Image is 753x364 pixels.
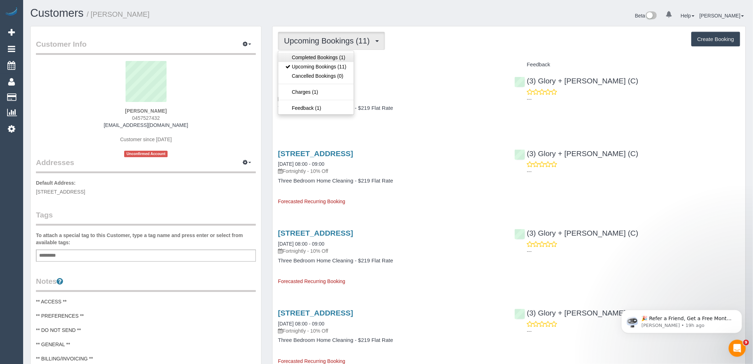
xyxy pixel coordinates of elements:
p: --- [527,168,740,175]
a: Cancelled Bookings (0) [278,71,353,81]
p: --- [527,96,740,103]
a: Completed Bookings (1) [278,53,353,62]
label: Default Address: [36,179,76,186]
a: Beta [635,13,657,19]
a: [STREET_ADDRESS] [278,309,353,317]
h4: Three Bedroom Home Cleaning - $219 Flat Rate [278,178,504,184]
strong: [PERSON_NAME] [125,108,167,114]
span: Unconfirmed Account [124,151,168,157]
h4: Three Bedroom Home Cleaning - $219 Flat Rate [278,105,504,111]
a: Customers [30,7,84,19]
label: To attach a special tag to this Customer, type a tag name and press enter or select from availabl... [36,232,256,246]
a: [STREET_ADDRESS] [278,149,353,158]
button: Upcoming Bookings (11) [278,32,385,50]
span: Forecasted Recurring Booking [278,358,345,364]
a: [EMAIL_ADDRESS][DOMAIN_NAME] [104,122,188,128]
a: (3) Glory + [PERSON_NAME] (C) [515,149,638,158]
a: [DATE] 08:00 - 09:00 [278,161,324,167]
p: Message from Ellie, sent 19h ago [31,27,123,34]
span: 🎉 Refer a Friend, Get a Free Month! 🎉 Love Automaid? Share the love! When you refer a friend who ... [31,21,122,97]
p: --- [527,328,740,335]
span: [STREET_ADDRESS] [36,189,85,195]
small: / [PERSON_NAME] [87,10,150,18]
legend: Customer Info [36,39,256,55]
img: New interface [645,11,657,21]
p: Fortnightly - 10% Off [278,168,504,175]
legend: Notes [36,276,256,292]
a: [DATE] 08:00 - 09:00 [278,241,324,247]
span: 9 [743,340,749,345]
a: Charges (1) [278,87,353,97]
h4: Feedback [515,62,740,68]
p: Fortnightly - 10% Off [278,247,504,255]
a: [STREET_ADDRESS] [278,229,353,237]
p: --- [527,248,740,255]
p: Fortnightly - 10% Off [278,327,504,334]
a: [PERSON_NAME] [700,13,744,19]
span: Upcoming Bookings (11) [284,36,373,45]
h4: Three Bedroom Home Cleaning - $219 Flat Rate [278,337,504,343]
img: Automaid Logo [4,7,19,17]
span: Forecasted Recurring Booking [278,278,345,284]
iframe: Intercom notifications message [611,295,753,345]
a: Upcoming Bookings (11) [278,62,353,71]
iframe: Intercom live chat [729,340,746,357]
h4: Three Bedroom Home Cleaning - $219 Flat Rate [278,258,504,264]
a: (3) Glory + [PERSON_NAME] (C) [515,77,638,85]
a: (3) Glory + [PERSON_NAME] (C) [515,229,638,237]
a: Feedback (1) [278,103,353,113]
h4: Service [278,62,504,68]
a: Help [681,13,695,19]
span: Customer since [DATE] [120,137,172,142]
span: Forecasted Recurring Booking [278,199,345,204]
a: [DATE] 08:00 - 09:00 [278,321,324,327]
p: Fortnightly - 10% Off [278,95,504,102]
span: 0457527432 [132,115,160,121]
a: (3) Glory + [PERSON_NAME] (C) [515,309,638,317]
legend: Tags [36,210,256,226]
button: Create Booking [691,32,740,47]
